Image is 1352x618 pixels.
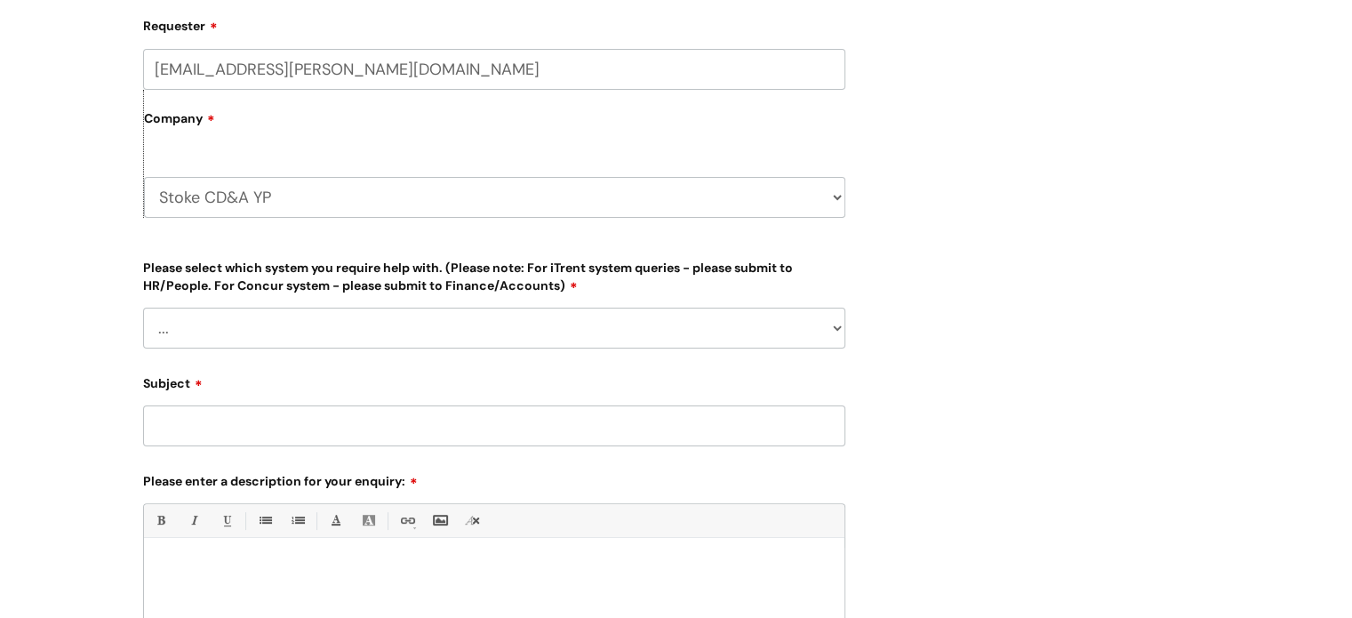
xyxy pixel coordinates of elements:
[357,510,380,532] a: Back Color
[143,468,845,489] label: Please enter a description for your enquiry:
[143,370,845,391] label: Subject
[143,49,845,90] input: Email
[428,510,451,532] a: Insert Image...
[143,12,845,34] label: Requester
[324,510,347,532] a: Font Color
[286,510,308,532] a: 1. Ordered List (Ctrl-Shift-8)
[144,105,845,145] label: Company
[143,257,845,293] label: Please select which system you require help with. (Please note: For iTrent system queries - pleas...
[149,510,172,532] a: Bold (Ctrl-B)
[396,510,418,532] a: Link
[461,510,484,532] a: Remove formatting (Ctrl-\)
[253,510,276,532] a: • Unordered List (Ctrl-Shift-7)
[215,510,237,532] a: Underline(Ctrl-U)
[182,510,204,532] a: Italic (Ctrl-I)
